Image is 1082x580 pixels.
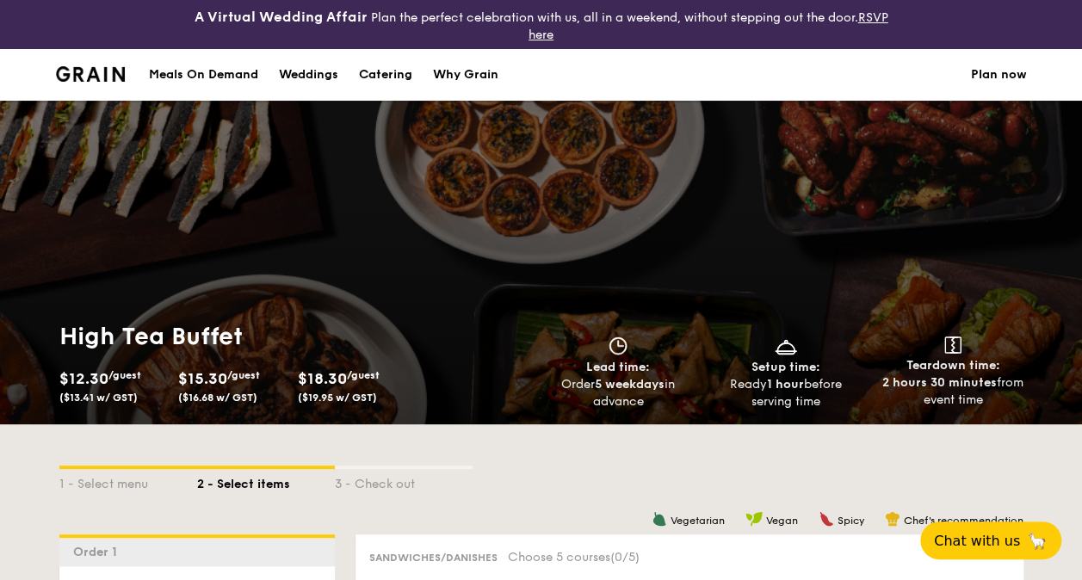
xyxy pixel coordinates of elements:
[359,49,412,101] div: Catering
[227,369,260,381] span: /guest
[298,369,347,388] span: $18.30
[586,360,650,374] span: Lead time:
[108,369,141,381] span: /guest
[508,550,640,565] span: Choose 5 courses
[708,376,863,410] div: Ready before serving time
[149,49,258,101] div: Meals On Demand
[1027,531,1048,551] span: 🦙
[671,515,725,527] span: Vegetarian
[298,392,377,404] span: ($19.95 w/ GST)
[56,66,126,82] a: Logotype
[595,377,665,392] strong: 5 weekdays
[347,369,380,381] span: /guest
[944,336,961,354] img: icon-teardown.65201eee.svg
[541,376,696,410] div: Order in advance
[882,375,997,390] strong: 2 hours 30 minutes
[934,533,1020,549] span: Chat with us
[59,469,197,493] div: 1 - Select menu
[369,552,498,564] span: Sandwiches/Danishes
[59,369,108,388] span: $12.30
[423,49,509,101] a: Why Grain
[433,49,498,101] div: Why Grain
[269,49,349,101] a: Weddings
[906,358,1000,373] span: Teardown time:
[610,550,640,565] span: (0/5)
[197,469,335,493] div: 2 - Select items
[767,377,804,392] strong: 1 hour
[335,469,473,493] div: 3 - Check out
[279,49,338,101] div: Weddings
[766,515,798,527] span: Vegan
[819,511,834,527] img: icon-spicy.37a8142b.svg
[349,49,423,101] a: Catering
[885,511,900,527] img: icon-chef-hat.a58ddaea.svg
[56,66,126,82] img: Grain
[745,511,763,527] img: icon-vegan.f8ff3823.svg
[139,49,269,101] a: Meals On Demand
[920,521,1061,559] button: Chat with us🦙
[73,545,124,559] span: Order 1
[178,392,257,404] span: ($16.68 w/ GST)
[178,369,227,388] span: $15.30
[605,336,631,355] img: icon-clock.2db775ea.svg
[838,515,864,527] span: Spicy
[195,7,368,28] h4: A Virtual Wedding Affair
[971,49,1027,101] a: Plan now
[59,392,138,404] span: ($13.41 w/ GST)
[904,515,1023,527] span: Chef's recommendation
[652,511,667,527] img: icon-vegetarian.fe4039eb.svg
[773,336,799,355] img: icon-dish.430c3a2e.svg
[751,360,820,374] span: Setup time:
[181,7,902,42] div: Plan the perfect celebration with us, all in a weekend, without stepping out the door.
[59,321,535,352] h1: High Tea Buffet
[876,374,1030,409] div: from event time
